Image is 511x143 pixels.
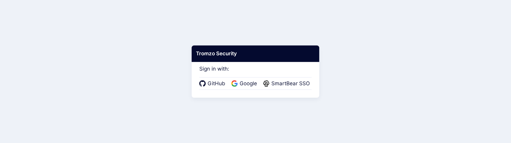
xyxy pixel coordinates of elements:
span: SmartBear SSO [270,80,312,88]
a: Google [231,80,259,88]
span: GitHub [206,80,227,88]
div: Sign in with: [199,57,312,90]
a: SmartBear SSO [263,80,312,88]
span: Google [238,80,259,88]
a: GitHub [199,80,227,88]
div: Tromzo Security [192,46,319,62]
